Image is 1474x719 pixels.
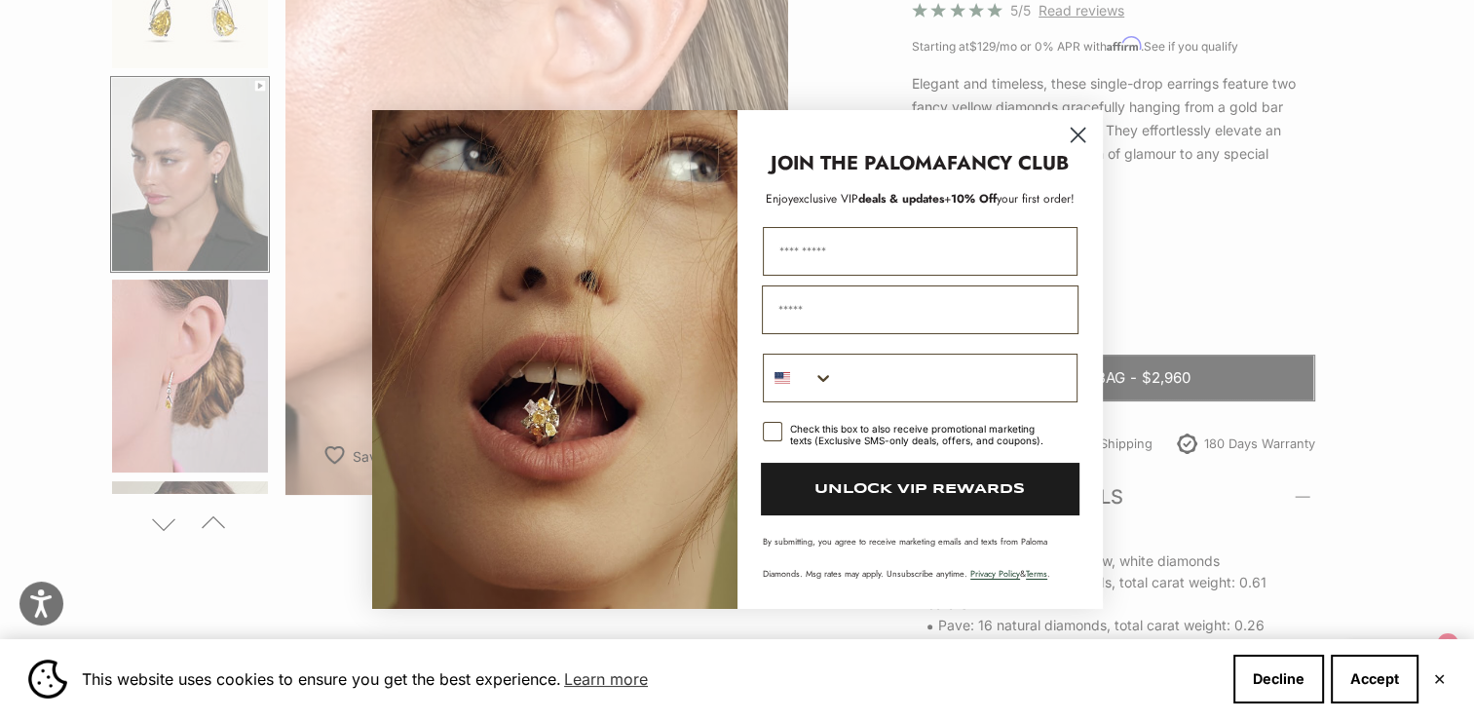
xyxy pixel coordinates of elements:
[28,660,67,699] img: Cookie banner
[762,285,1078,334] input: Email
[790,423,1054,446] div: Check this box to also receive promotional marketing texts (Exclusive SMS-only deals, offers, and...
[793,190,944,208] span: deals & updates
[1061,118,1095,152] button: Close dialog
[970,567,1020,580] a: Privacy Policy
[761,463,1079,515] button: UNLOCK VIP REWARDS
[970,567,1050,580] span: & .
[763,535,1077,580] p: By submitting, you agree to receive marketing emails and texts from Paloma Diamonds. Msg rates ma...
[372,110,737,609] img: Loading...
[793,190,858,208] span: exclusive VIP
[775,370,790,386] img: United States
[763,227,1077,276] input: First Name
[1026,567,1047,580] a: Terms
[1233,655,1324,703] button: Decline
[951,190,997,208] span: 10% Off
[1331,655,1418,703] button: Accept
[771,149,947,177] strong: JOIN THE PALOMA
[82,664,1218,694] span: This website uses cookies to ensure you get the best experience.
[1433,673,1446,685] button: Close
[766,190,793,208] span: Enjoy
[944,190,1075,208] span: + your first order!
[561,664,651,694] a: Learn more
[947,149,1069,177] strong: FANCY CLUB
[764,355,834,401] button: Search Countries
